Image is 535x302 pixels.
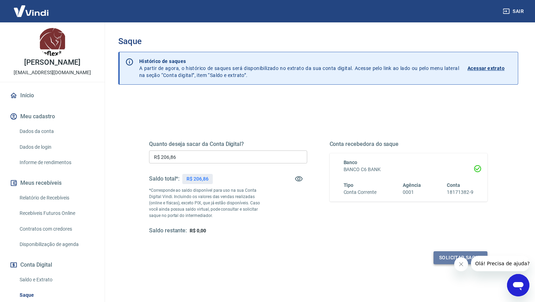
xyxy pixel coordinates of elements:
[186,175,209,183] p: R$ 206,86
[501,5,527,18] button: Sair
[471,256,529,271] iframe: Mensagem da empresa
[330,141,488,148] h5: Conta recebedora do saque
[8,88,96,103] a: Início
[8,175,96,191] button: Meus recebíveis
[14,69,91,76] p: [EMAIL_ADDRESS][DOMAIN_NAME]
[139,58,459,79] p: A partir de agora, o histórico de saques será disponibilizado no extrato da sua conta digital. Ac...
[344,182,354,188] span: Tipo
[403,189,421,196] h6: 0001
[38,28,66,56] img: 85bb115d-4d34-45b9-9a9b-6151e4fa6888.jpeg
[8,109,96,124] button: Meu cadastro
[344,160,358,165] span: Banco
[149,227,187,234] h5: Saldo restante:
[344,166,474,173] h6: BANCO C6 BANK
[190,228,206,233] span: R$ 0,00
[467,58,512,79] a: Acessar extrato
[447,189,473,196] h6: 18171382-9
[17,273,96,287] a: Saldo e Extrato
[118,36,518,46] h3: Saque
[139,58,459,65] p: Histórico de saques
[17,222,96,236] a: Contratos com credores
[149,175,179,182] h5: Saldo total*:
[17,206,96,220] a: Recebíveis Futuros Online
[454,257,468,271] iframe: Fechar mensagem
[24,59,80,66] p: [PERSON_NAME]
[17,124,96,139] a: Dados da conta
[149,141,307,148] h5: Quanto deseja sacar da Conta Digital?
[434,251,487,264] button: Solicitar saque
[507,274,529,296] iframe: Botão para abrir a janela de mensagens
[17,155,96,170] a: Informe de rendimentos
[149,187,268,219] p: *Corresponde ao saldo disponível para uso na sua Conta Digital Vindi. Incluindo os valores das ve...
[344,189,376,196] h6: Conta Corrente
[17,191,96,205] a: Relatório de Recebíveis
[447,182,460,188] span: Conta
[8,0,54,22] img: Vindi
[403,182,421,188] span: Agência
[17,140,96,154] a: Dados de login
[8,257,96,273] button: Conta Digital
[17,237,96,252] a: Disponibilização de agenda
[467,65,505,72] p: Acessar extrato
[4,5,59,10] span: Olá! Precisa de ajuda?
